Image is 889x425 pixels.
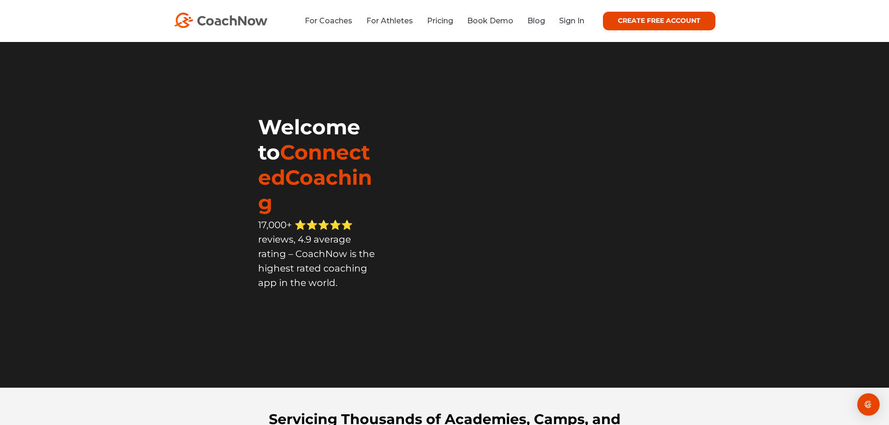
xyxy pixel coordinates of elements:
a: Sign In [559,16,584,25]
span: 17,000+ ⭐️⭐️⭐️⭐️⭐️ reviews, 4.9 average rating – CoachNow is the highest rated coaching app in th... [258,219,375,288]
h1: Welcome to [258,114,378,215]
a: CREATE FREE ACCOUNT [603,12,715,30]
a: For Coaches [305,16,352,25]
a: Pricing [427,16,453,25]
a: Blog [527,16,545,25]
div: Open Intercom Messenger [857,393,880,416]
span: ConnectedCoaching [258,139,372,215]
img: CoachNow Logo [174,13,267,28]
a: Book Demo [467,16,513,25]
iframe: Embedded CTA [258,307,375,332]
a: For Athletes [366,16,413,25]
